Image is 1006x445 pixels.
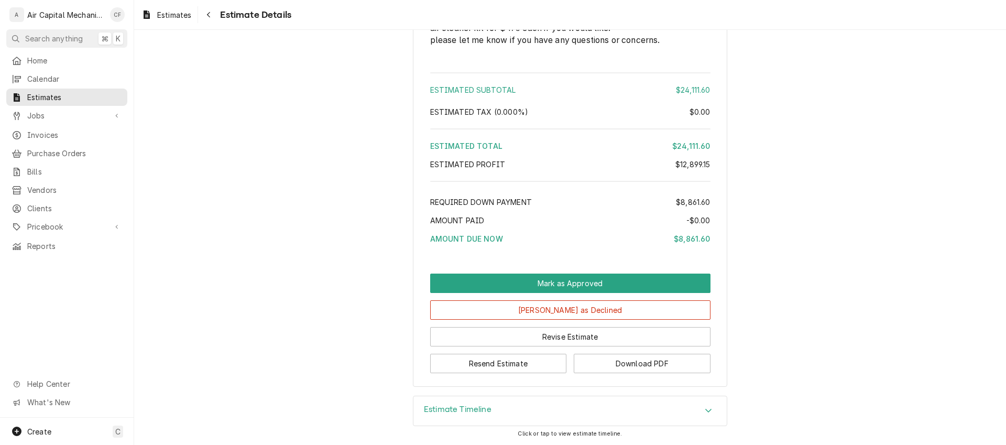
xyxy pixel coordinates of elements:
[137,6,195,24] a: Estimates
[27,241,122,252] span: Reports
[430,234,503,243] span: Amount Due Now
[6,200,127,217] a: Clients
[115,426,121,437] span: C
[27,73,122,84] span: Calendar
[413,396,727,426] button: Accordion Details Expand Trigger
[25,33,83,44] span: Search anything
[430,233,710,244] div: Amount Due Now
[6,89,127,106] a: Estimates
[27,129,122,140] span: Invoices
[674,233,710,244] div: $8,861.60
[675,159,710,170] div: $12,899.15
[6,107,127,124] a: Go to Jobs
[116,33,121,44] span: K
[424,405,491,415] h3: Estimate Timeline
[6,237,127,255] a: Reports
[217,8,291,22] span: Estimate Details
[430,274,710,373] div: Button Group
[6,52,127,69] a: Home
[27,221,106,232] span: Pricebook
[676,84,710,95] div: $24,111.60
[110,7,125,22] div: Charles Faure's Avatar
[686,215,710,226] div: -$0.00
[430,160,506,169] span: Estimated Profit
[518,430,622,437] span: Click or tap to view estimate timeline.
[430,215,710,226] div: Amount Paid
[430,85,516,94] span: Estimated Subtotal
[413,396,727,426] div: Accordion Header
[430,327,710,346] button: Revise Estimate
[430,346,710,373] div: Button Group Row
[690,106,710,117] div: $0.00
[430,274,710,293] button: Mark as Approved
[413,396,727,426] div: Estimate Timeline
[430,140,710,151] div: Estimated Total
[430,198,532,207] span: Required Down Payment
[430,142,502,150] span: Estimated Total
[27,397,121,408] span: What's New
[574,354,710,373] button: Download PDF
[101,33,108,44] span: ⌘
[6,29,127,48] button: Search anything⌘K
[6,145,127,162] a: Purchase Orders
[430,159,710,170] div: Estimated Profit
[430,300,710,320] button: [PERSON_NAME] as Declined
[6,375,127,393] a: Go to Help Center
[430,107,529,116] span: Estimated Tax ( 0.000% )
[27,55,122,66] span: Home
[27,427,51,436] span: Create
[157,9,191,20] span: Estimates
[430,293,710,320] div: Button Group Row
[430,274,710,293] div: Button Group Row
[672,140,710,151] div: $24,111.60
[6,126,127,144] a: Invoices
[430,320,710,346] div: Button Group Row
[27,378,121,389] span: Help Center
[6,70,127,88] a: Calendar
[6,163,127,180] a: Bills
[430,69,710,252] div: Amount Summary
[430,354,567,373] button: Resend Estimate
[27,184,122,196] span: Vendors
[6,394,127,411] a: Go to What's New
[430,216,485,225] span: Amount Paid
[110,7,125,22] div: CF
[27,92,122,103] span: Estimates
[6,218,127,235] a: Go to Pricebook
[27,166,122,177] span: Bills
[6,181,127,199] a: Vendors
[9,7,24,22] div: A
[27,110,106,121] span: Jobs
[430,84,710,95] div: Estimated Subtotal
[676,197,710,208] div: $8,861.60
[430,106,710,117] div: Estimated Tax
[27,148,122,159] span: Purchase Orders
[27,9,104,20] div: Air Capital Mechanical
[200,6,217,23] button: Navigate back
[27,203,122,214] span: Clients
